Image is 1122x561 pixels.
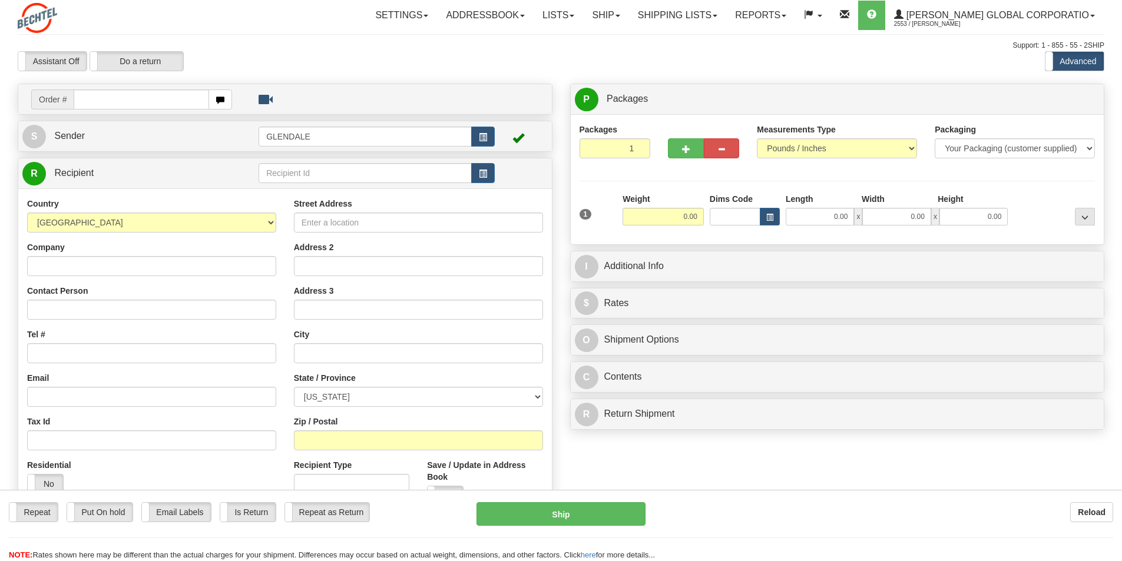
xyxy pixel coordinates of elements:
[575,366,598,389] span: C
[437,1,534,30] a: Addressbook
[580,209,592,220] span: 1
[427,459,542,483] label: Save / Update in Address Book
[726,1,795,30] a: Reports
[575,402,1100,426] a: RReturn Shipment
[575,254,1100,278] a: IAdditional Info
[31,89,74,109] span: Order #
[623,193,650,205] label: Weight
[28,474,63,493] label: No
[580,124,618,135] label: Packages
[575,291,598,315] span: $
[22,162,46,185] span: R
[285,503,369,522] label: Repeat as Return
[903,10,1089,20] span: [PERSON_NAME] Global Corporatio
[575,291,1100,316] a: $Rates
[575,87,1100,111] a: P Packages
[18,3,57,33] img: logo2553.jpg
[575,403,598,426] span: R
[142,503,211,522] label: Email Labels
[294,416,338,427] label: Zip / Postal
[534,1,583,30] a: Lists
[22,125,46,148] span: S
[938,193,964,205] label: Height
[27,459,71,471] label: Residential
[90,52,183,71] label: Do a return
[294,285,334,297] label: Address 3
[1075,208,1095,225] div: ...
[54,168,94,178] span: Recipient
[607,94,648,104] span: Packages
[428,486,463,505] label: No
[885,1,1104,30] a: [PERSON_NAME] Global Corporatio 2553 / [PERSON_NAME]
[259,163,472,183] input: Recipient Id
[67,503,133,522] label: Put On hold
[1070,502,1113,522] button: Reload
[294,328,309,340] label: City
[18,52,87,71] label: Assistant Off
[931,208,939,225] span: x
[54,131,85,141] span: Sender
[22,124,259,148] a: S Sender
[27,285,88,297] label: Contact Person
[575,88,598,111] span: P
[294,241,334,253] label: Address 2
[294,372,356,384] label: State / Province
[27,241,65,253] label: Company
[862,193,885,205] label: Width
[575,328,598,352] span: O
[9,550,32,559] span: NOTE:
[9,503,58,522] label: Repeat
[583,1,628,30] a: Ship
[27,328,45,340] label: Tel #
[894,18,982,30] span: 2553 / [PERSON_NAME]
[1045,52,1104,71] label: Advanced
[786,193,813,205] label: Length
[366,1,437,30] a: Settings
[476,502,646,526] button: Ship
[629,1,726,30] a: Shipping lists
[575,365,1100,389] a: CContents
[581,550,596,559] a: here
[294,459,352,471] label: Recipient Type
[935,124,976,135] label: Packaging
[27,372,49,384] label: Email
[575,328,1100,352] a: OShipment Options
[575,255,598,278] span: I
[294,198,352,210] label: Street Address
[27,416,50,427] label: Tax Id
[18,41,1104,51] div: Support: 1 - 855 - 55 - 2SHIP
[22,161,233,185] a: R Recipient
[259,127,472,147] input: Sender Id
[710,193,753,205] label: Dims Code
[27,198,59,210] label: Country
[294,213,543,233] input: Enter a location
[1078,507,1106,517] b: Reload
[854,208,862,225] span: x
[757,124,836,135] label: Measurements Type
[220,503,276,522] label: Is Return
